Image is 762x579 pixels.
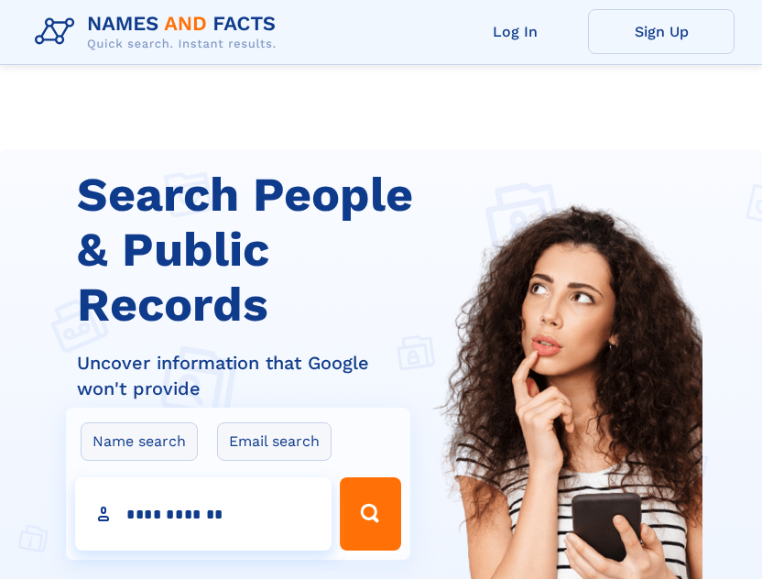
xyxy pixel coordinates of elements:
[441,9,588,54] a: Log In
[77,350,421,401] div: Uncover information that Google won't provide
[340,477,401,551] button: Search Button
[81,422,198,461] label: Name search
[27,7,291,57] img: Logo Names and Facts
[217,422,332,461] label: Email search
[75,477,332,551] input: search input
[77,168,421,332] h1: Search People & Public Records
[588,9,735,54] a: Sign Up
